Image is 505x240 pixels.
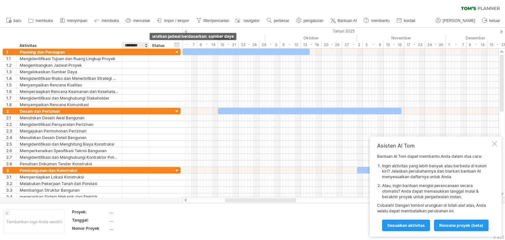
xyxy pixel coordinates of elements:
[243,18,259,23] font: navigator
[20,155,125,160] font: Mengidentifikasi dan Menghubungi Kontraktor Potensial
[6,102,12,107] font: 1.8
[124,16,152,25] a: mencetak
[200,42,215,47] font: 8 - 14
[20,63,82,68] font: Mengembangkan Jadwal Proyek
[133,18,150,23] font: mencetak
[20,135,86,140] font: Menuliskan Desain Detail Bangunan
[387,223,425,228] font: Sesuaikan aktivitas
[6,194,12,199] font: 3.4
[6,122,12,127] font: 2.2
[20,115,84,120] font: Menuliskan Desain Awal Bangunan
[265,35,357,41] div: Oktober 2025
[434,16,477,25] a: [PERSON_NAME]
[20,161,92,166] font: Penulisan Dokumen Tender Konstruksi
[427,42,443,47] font: 24 - 30
[204,18,229,23] font: filter/pencarian
[109,218,113,223] font: ....
[109,209,113,214] font: ....
[72,226,99,231] font: Nomor Proyek
[179,42,195,47] font: 1 - 7
[303,42,319,47] font: 13 - 19
[303,18,324,23] font: pengaturan
[469,42,485,47] font: 8 - 14
[382,220,430,231] a: Sesuaikan aktivitas
[19,43,37,48] font: Aktivitas
[109,226,113,231] font: ....
[152,43,165,48] font: Status
[20,96,109,101] font: Mengidentifikasi dan Menghubungi Stakeholder
[20,122,93,127] font: Mengidentifikasi Persyaratan Perizinan
[155,16,191,25] a: impor / ekspor
[20,76,127,81] font: Mengidentifikasi Risiko dan Menerbitkan Strategi Mitigasi
[439,223,483,228] font: rencana proyek (beta)
[6,142,12,147] font: 2.5
[6,76,12,81] font: 1.4
[377,154,482,159] font: Bantuan AI Tom dapat membantu Anda dalam dua cara:
[20,102,89,107] font: Menyampaikan Rencana Komunikasi
[72,209,87,214] font: Proyek:
[6,129,12,133] font: 2.3
[377,203,486,213] font: Cobalah! Dengan tombol urungkan di bilah alat atas, Anda selalu dapat membatalkan perubahan ini.
[6,96,12,101] font: 1.7
[6,161,12,166] font: 2.8
[448,42,464,47] font: 1 - 7
[6,135,12,140] font: 2.4
[58,16,89,25] a: menyimpan
[466,36,485,40] font: Desember
[20,188,80,193] font: Membangun Struktur Bangunan
[391,36,411,40] font: November
[20,69,77,74] font: Mengalokasikan Sumber Daya
[377,142,415,149] font: Asisten AI Tom
[36,18,53,23] font: membuka
[329,16,359,25] a: Bantuan AI
[386,42,402,47] font: 10 - 16
[6,155,12,160] font: 2.7
[195,16,231,25] a: filter/pencarian
[324,42,340,47] font: 20 - 26
[164,18,189,23] font: impor / ekspor
[20,168,77,173] font: Pembangunan dan Konstruksi
[6,181,12,186] font: 3.2
[20,109,60,114] font: Desain dan Perizinan
[6,69,12,74] font: 1.3
[220,42,236,47] font: 15 - 21
[102,18,119,23] font: membuka
[20,194,98,199] font: menerapkan Sistem Mekanik dan Elektrik
[6,148,12,153] font: 2.6
[303,36,319,40] font: Oktober
[20,142,114,147] font: Mengidentifikasi dan Menghitung Biaya Konstruksi
[382,183,479,199] font: Atau, ingin bantuan mengisi perencanaan secara otomatis? Anda dapat memasukkan tanggal mulai & be...
[371,18,390,23] font: membantu
[20,56,115,61] font: Mengidentifikasi Tujuan dan Ruang Lingkup Proyek
[382,163,487,180] font: Ingin aktivitas yang lebih banyak atau berbeda di kolom kiri? Jelaskan perubahannya dan biarkan b...
[93,16,121,25] a: membuka
[333,29,355,34] font: Tahun 2025
[6,109,9,114] font: 2
[13,18,21,23] font: baru
[357,35,446,41] div: November 2025
[72,218,89,223] font: Tanggal:
[152,34,234,39] font: urutkan jadwal berdasarkan: sumber daya
[6,219,62,224] font: Tambahkan logo Anda sendiri
[27,16,55,25] a: membuka
[365,42,381,47] font: 3 - 9
[493,235,504,240] font: v 422
[6,188,12,193] font: 3.3
[6,63,12,68] font: 1.2
[338,18,357,23] font: Bantuan AI
[6,83,12,87] font: 1.5
[20,89,128,94] font: Mempersiapkan Rencana Keamanan dan Kesehatan Kerja
[489,18,500,23] font: keluar
[20,181,97,186] font: Melakukan Pekerjaan Tanah dan Pondasi
[5,16,23,25] a: baru
[407,42,422,47] font: 17 - 23
[67,18,87,23] font: menyimpan
[20,175,84,180] font: Mempersiapkan Lokasi Konstruksi
[6,50,8,55] font: 1
[274,18,289,23] font: perbesar
[234,16,261,25] a: navigator
[362,16,392,25] a: membantu
[443,18,475,23] font: [PERSON_NAME]
[20,83,82,87] font: Menyampaikan Rencana Kualitas
[295,16,325,25] a: pengaturan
